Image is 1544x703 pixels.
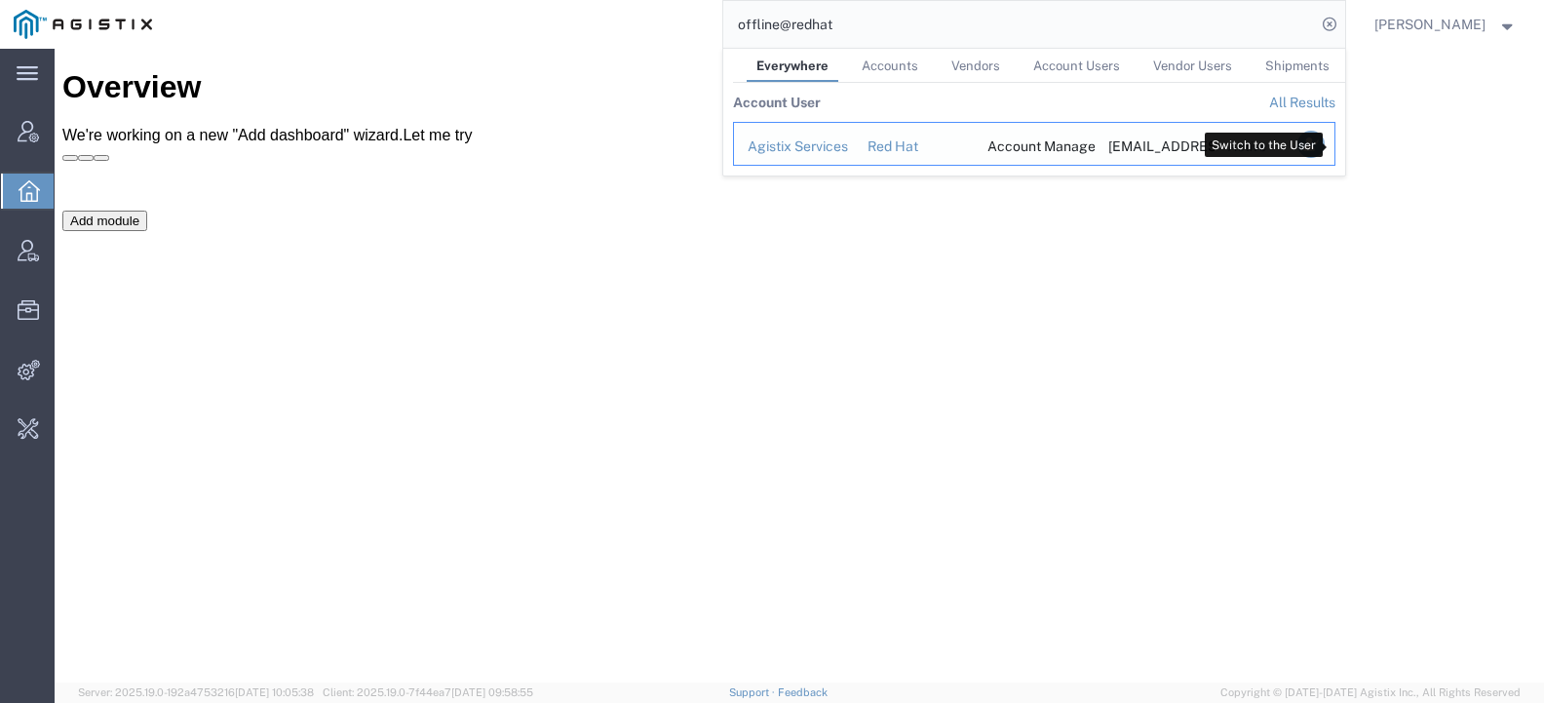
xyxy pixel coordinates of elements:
[348,78,417,95] a: Let me try
[756,59,829,73] span: Everywhere
[1265,59,1330,73] span: Shipments
[8,162,93,182] button: Add module
[451,686,533,698] span: [DATE] 09:58:55
[778,686,828,698] a: Feedback
[14,10,152,39] img: logo
[723,1,1316,48] input: Search for shipment number, reference number
[1374,14,1486,35] span: Carrie Virgilio
[987,137,1081,157] div: Account Manager
[235,686,314,698] span: [DATE] 10:05:38
[1373,13,1518,36] button: [PERSON_NAME]
[1269,95,1335,110] a: View all account users found by criterion
[323,686,533,698] span: Client: 2025.19.0-7f44ea7
[867,137,960,157] div: Red Hat
[55,49,1544,683] iframe: FS Legacy Container
[862,59,918,73] span: Accounts
[1033,59,1120,73] span: Account Users
[951,59,1000,73] span: Vendors
[78,686,314,698] span: Server: 2025.19.0-192a4753216
[1228,137,1273,157] div: Active
[733,83,1345,176] table: Search Results
[1220,684,1521,701] span: Copyright © [DATE]-[DATE] Agistix Inc., All Rights Reserved
[1153,59,1232,73] span: Vendor Users
[733,83,821,122] th: Account User
[748,137,840,157] div: Agistix Services
[1107,137,1201,157] div: offline_notifications+rh@agistix.com
[729,686,778,698] a: Support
